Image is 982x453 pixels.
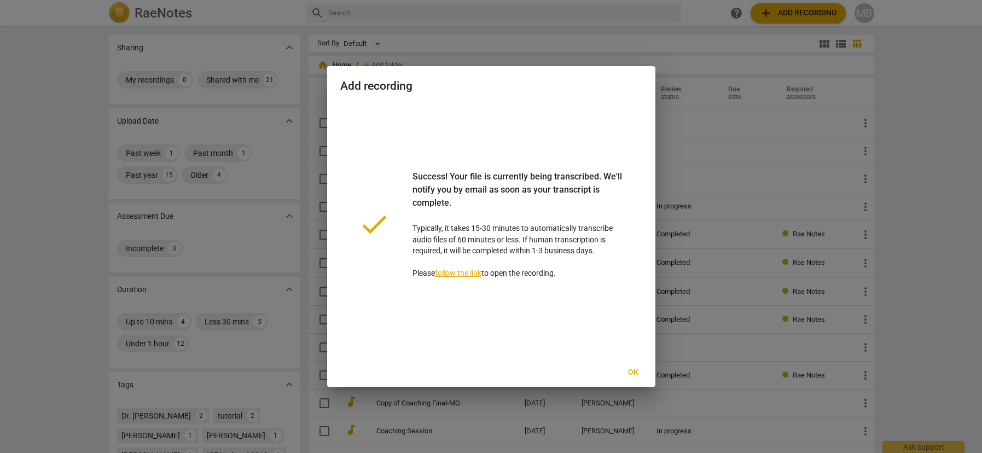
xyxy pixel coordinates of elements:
span: done [358,208,391,241]
button: Ok [616,363,651,382]
div: Success! Your file is currently being transcribed. We'll notify you by email as soon as your tran... [412,170,625,223]
p: Typically, it takes 15-30 minutes to automatically transcribe audio files of 60 minutes or less. ... [412,170,625,279]
span: Ok [625,367,642,378]
h2: Add recording [340,79,642,93]
a: follow the link [435,269,481,277]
